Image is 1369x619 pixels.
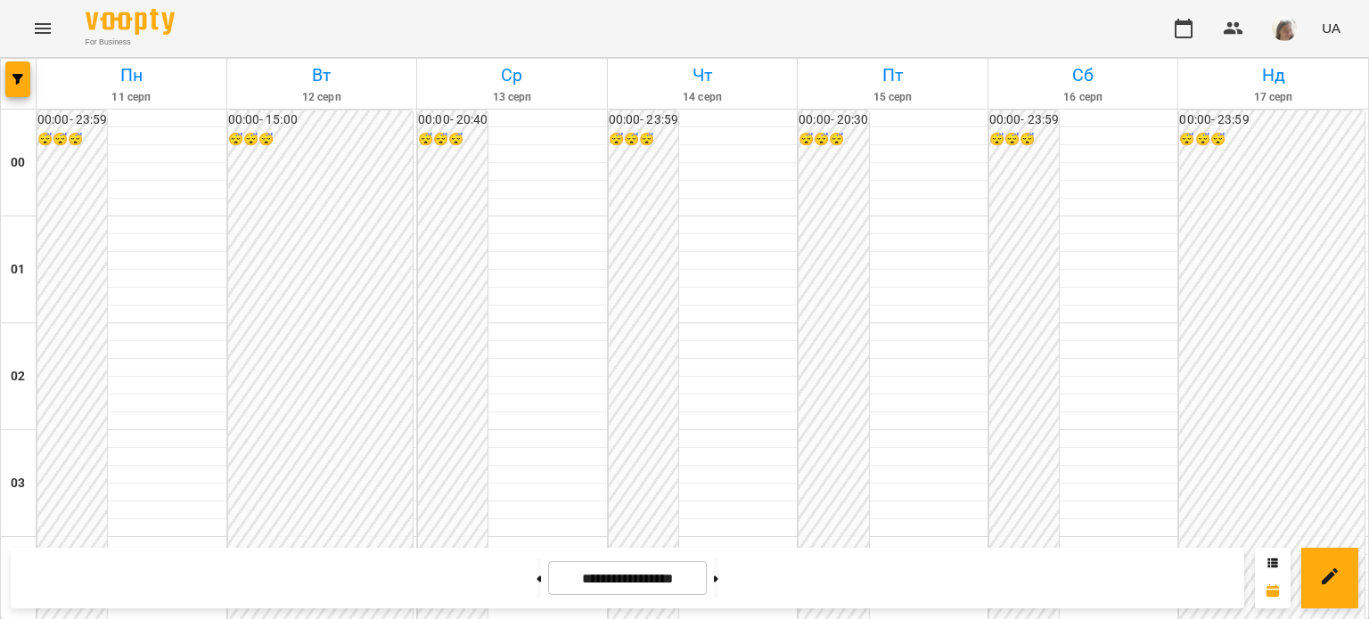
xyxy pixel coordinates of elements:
[37,130,107,150] h6: 😴😴😴
[418,130,488,150] h6: 😴😴😴
[1272,16,1297,41] img: 4795d6aa07af88b41cce17a01eea78aa.jpg
[230,61,414,89] h6: Вт
[1181,89,1365,106] h6: 17 серп
[991,89,1176,106] h6: 16 серп
[86,37,175,48] span: For Business
[420,61,604,89] h6: Ср
[1315,12,1348,45] button: UA
[11,260,25,280] h6: 01
[1322,19,1340,37] span: UA
[609,110,678,130] h6: 00:00 - 23:59
[11,153,25,173] h6: 00
[799,130,868,150] h6: 😴😴😴
[611,61,795,89] h6: Чт
[228,130,414,150] h6: 😴😴😴
[1179,130,1365,150] h6: 😴😴😴
[228,110,414,130] h6: 00:00 - 15:00
[609,130,678,150] h6: 😴😴😴
[800,89,985,106] h6: 15 серп
[991,61,1176,89] h6: Сб
[39,61,224,89] h6: Пн
[11,367,25,387] h6: 02
[230,89,414,106] h6: 12 серп
[86,9,175,35] img: Voopty Logo
[1181,61,1365,89] h6: Нд
[989,110,1059,130] h6: 00:00 - 23:59
[799,110,868,130] h6: 00:00 - 20:30
[21,7,64,50] button: Menu
[800,61,985,89] h6: Пт
[11,474,25,493] h6: 03
[418,110,488,130] h6: 00:00 - 20:40
[37,110,107,130] h6: 00:00 - 23:59
[420,89,604,106] h6: 13 серп
[39,89,224,106] h6: 11 серп
[611,89,795,106] h6: 14 серп
[989,130,1059,150] h6: 😴😴😴
[1179,110,1365,130] h6: 00:00 - 23:59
